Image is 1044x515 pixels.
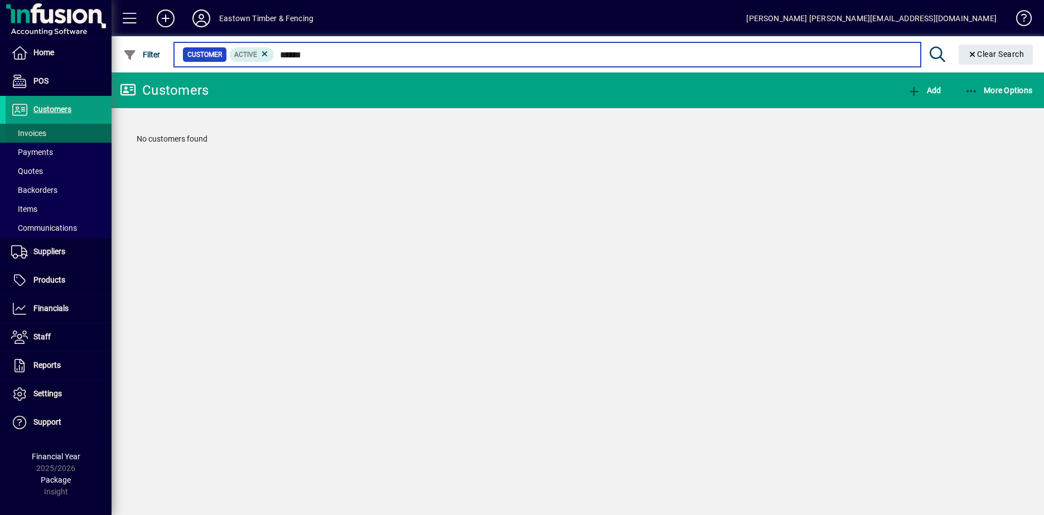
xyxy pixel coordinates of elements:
button: Filter [120,45,163,65]
span: Filter [123,50,161,59]
button: More Options [962,80,1036,100]
span: Communications [11,224,77,232]
a: Home [6,39,112,67]
span: Clear Search [968,50,1024,59]
a: Communications [6,218,112,237]
span: Add [907,86,941,95]
span: Payments [11,148,53,157]
span: Backorders [11,186,57,195]
span: Settings [33,389,62,398]
span: Products [33,275,65,284]
span: Customers [33,105,71,114]
a: Products [6,266,112,294]
a: Items [6,200,112,218]
a: Financials [6,295,112,323]
a: Backorders [6,181,112,200]
a: Quotes [6,162,112,181]
span: Customer [187,49,222,60]
button: Profile [183,8,219,28]
mat-chip: Activation Status: Active [230,47,274,62]
a: Settings [6,380,112,408]
span: Package [41,475,71,484]
span: Quotes [11,167,43,176]
a: Knowledge Base [1008,2,1030,38]
a: Support [6,409,112,436]
button: Add [905,80,944,100]
div: No customers found [125,122,1030,156]
a: Reports [6,352,112,380]
button: Clear [959,45,1033,65]
span: Support [33,417,61,426]
span: Invoices [11,129,46,138]
button: Add [148,8,183,28]
span: Financial Year [32,452,80,461]
span: Financials [33,304,69,313]
span: Items [11,205,37,213]
a: POS [6,67,112,95]
span: Staff [33,332,51,341]
span: Home [33,48,54,57]
div: Eastown Timber & Fencing [219,9,313,27]
span: Suppliers [33,247,65,256]
div: [PERSON_NAME] [PERSON_NAME][EMAIL_ADDRESS][DOMAIN_NAME] [746,9,997,27]
span: POS [33,76,49,85]
span: More Options [965,86,1033,95]
span: Reports [33,361,61,370]
a: Invoices [6,124,112,143]
a: Staff [6,323,112,351]
div: Customers [120,81,209,99]
a: Suppliers [6,238,112,266]
a: Payments [6,143,112,162]
span: Active [234,51,257,59]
